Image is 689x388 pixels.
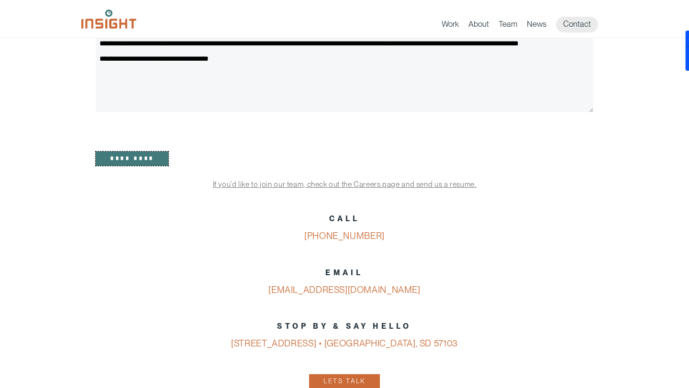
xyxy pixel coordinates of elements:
[213,180,477,189] a: If you’d like to join our team, check out the Careers page and send us a resume.
[499,19,517,32] a: Team
[468,19,489,32] a: About
[527,19,546,32] a: News
[442,19,459,32] a: Work
[304,230,385,241] a: [PHONE_NUMBER]
[556,17,598,32] a: Contact
[329,214,360,223] strong: CALL
[268,284,420,295] a: [EMAIL_ADDRESS][DOMAIN_NAME]
[442,17,608,32] nav: primary navigation menu
[325,268,363,277] strong: EMAIL
[277,322,411,331] strong: STOP BY & SAY HELLO
[309,374,380,388] a: Lets Talk
[231,338,458,349] a: [STREET_ADDRESS] • [GEOGRAPHIC_DATA], SD 57103
[81,10,136,29] img: Insight Marketing Design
